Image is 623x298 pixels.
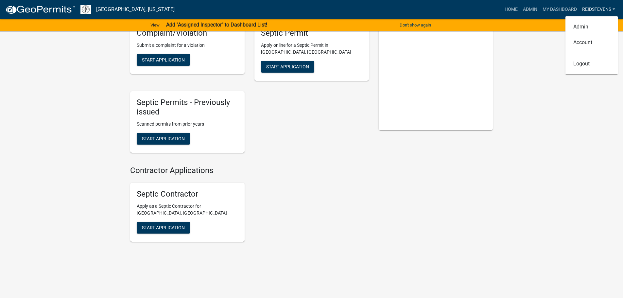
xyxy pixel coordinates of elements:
h5: Septic Permit [261,28,362,38]
span: Start Application [266,64,309,69]
span: Start Application [142,225,185,230]
a: reidstevens [580,3,618,16]
h5: Complaint/Violation [137,28,238,38]
button: Start Application [137,133,190,145]
wm-workflow-list-section: Contractor Applications [130,166,369,247]
span: Start Application [142,57,185,62]
button: Start Application [261,61,314,73]
h5: Septic Permits - Previously issued [137,98,238,117]
a: My Dashboard [540,3,580,16]
h4: Contractor Applications [130,166,369,175]
wm-workflow-list-section: Applications [130,5,369,158]
strong: Add "Assigned Inspector" to Dashboard List! [166,22,267,28]
span: Start Application [142,136,185,141]
a: View [148,20,162,30]
a: Logout [565,56,618,72]
p: Submit a complaint for a violation [137,42,238,49]
div: reidstevens [565,16,618,74]
h5: Septic Contractor [137,189,238,199]
p: Scanned permits from prior years [137,121,238,128]
p: Apply online for a Septic Permit in [GEOGRAPHIC_DATA], [GEOGRAPHIC_DATA] [261,42,362,56]
img: Mahaska County, Iowa [80,5,91,14]
button: Don't show again [397,20,434,30]
button: Start Application [137,222,190,234]
a: Admin [520,3,540,16]
a: Home [502,3,520,16]
button: Start Application [137,54,190,66]
a: Account [565,35,618,50]
p: Apply as a Septic Contractor for [GEOGRAPHIC_DATA], [GEOGRAPHIC_DATA] [137,203,238,217]
a: [GEOGRAPHIC_DATA], [US_STATE] [96,4,175,15]
a: Admin [565,19,618,35]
